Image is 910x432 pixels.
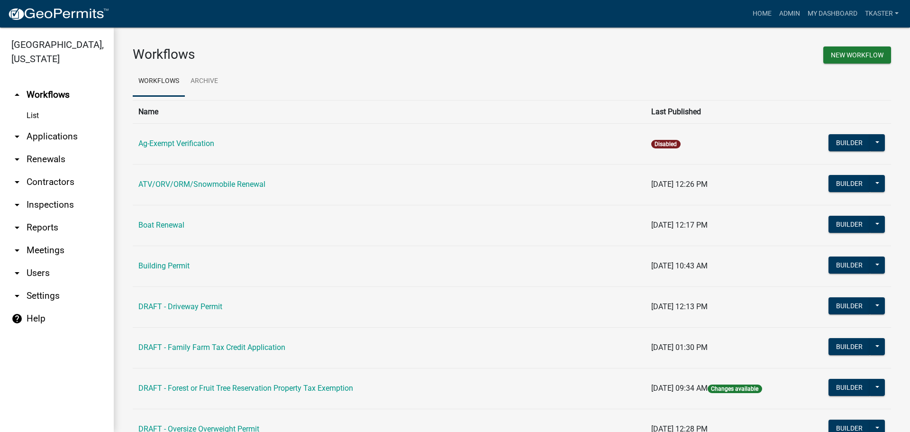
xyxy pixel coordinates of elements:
span: Disabled [651,140,680,148]
span: [DATE] 12:17 PM [651,221,708,230]
i: arrow_drop_down [11,222,23,233]
i: arrow_drop_down [11,199,23,211]
button: Builder [828,297,870,314]
span: [DATE] 01:30 PM [651,343,708,352]
i: arrow_drop_down [11,131,23,142]
a: Archive [185,66,224,97]
i: arrow_drop_up [11,89,23,101]
a: Ag-Exempt Verification [138,139,214,148]
i: arrow_drop_down [11,245,23,256]
button: Builder [828,216,870,233]
button: New Workflow [823,46,891,64]
i: arrow_drop_down [11,290,23,302]
th: Last Published [646,100,802,123]
i: arrow_drop_down [11,267,23,279]
button: Builder [828,134,870,151]
a: My Dashboard [804,5,861,23]
button: Builder [828,175,870,192]
a: DRAFT - Driveway Permit [138,302,222,311]
button: Builder [828,257,870,274]
h3: Workflows [133,46,505,63]
span: Changes available [708,385,762,393]
a: Building Permit [138,261,190,270]
a: Workflows [133,66,185,97]
i: arrow_drop_down [11,176,23,188]
i: arrow_drop_down [11,154,23,165]
i: help [11,313,23,324]
button: Builder [828,379,870,396]
span: [DATE] 12:26 PM [651,180,708,189]
a: ATV/ORV/ORM/Snowmobile Renewal [138,180,265,189]
th: Name [133,100,646,123]
span: [DATE] 12:13 PM [651,302,708,311]
a: Tkaster [861,5,902,23]
span: [DATE] 09:34 AM [651,384,708,393]
a: Admin [775,5,804,23]
a: Boat Renewal [138,221,184,230]
a: Home [749,5,775,23]
a: DRAFT - Family Farm Tax Credit Application [138,343,285,352]
span: [DATE] 10:43 AM [651,261,708,270]
a: DRAFT - Forest or Fruit Tree Reservation Property Tax Exemption [138,384,353,393]
button: Builder [828,338,870,355]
